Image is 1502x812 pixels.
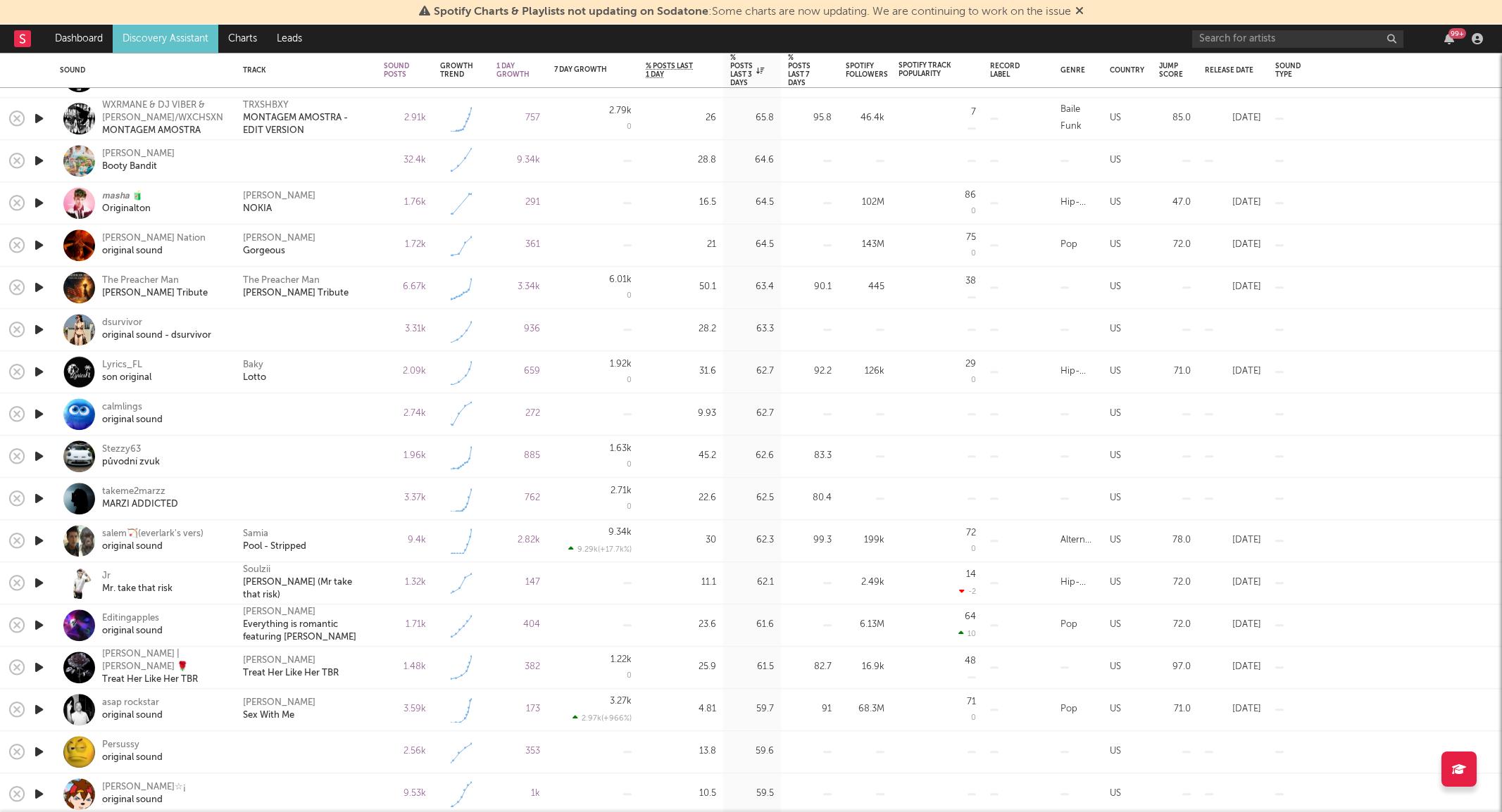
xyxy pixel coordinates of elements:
div: 9.34k [608,528,632,537]
div: 0 [627,377,632,385]
div: 78.0 [1159,533,1191,550]
div: 382 [496,659,540,676]
div: 7 Day Growth [554,65,611,74]
div: US [1110,617,1121,634]
div: 61.6 [730,617,774,634]
div: Baky [243,360,263,372]
div: 28.8 [646,153,716,170]
div: Track [243,66,363,75]
a: salem🏹(everlark's vers)original sound [102,528,204,554]
div: Sound Type [1275,62,1301,79]
div: US [1110,744,1121,761]
a: [PERSON_NAME] [243,191,315,203]
div: Jump Score [1159,62,1183,79]
div: 6.01k [609,275,632,284]
div: 48 [965,657,976,666]
a: [PERSON_NAME] [243,655,315,668]
div: 936 [496,322,540,338]
div: 65.8 [730,110,774,127]
div: [DATE] [1205,364,1261,381]
div: [DATE] [1205,702,1261,718]
div: 361 [496,237,540,254]
div: asap rockstar [102,697,163,710]
div: US [1110,279,1121,296]
div: 11.1 [646,575,716,592]
div: Sound [60,66,222,75]
a: JrMr. take that risk [102,571,173,596]
div: 90.1 [788,279,832,296]
div: 1.71k [384,617,426,634]
div: Spotify Followers [846,62,888,79]
div: original sound [102,710,163,723]
div: 291 [496,195,540,212]
div: [DATE] [1205,237,1261,254]
div: 71.0 [1159,702,1191,718]
a: [PERSON_NAME] | [PERSON_NAME] 🌹Treat Her Like Her TBR [102,649,225,687]
div: 1.48k [384,659,426,676]
div: 23.6 [646,617,716,634]
div: Pop [1060,237,1077,254]
div: Sound Posts [384,62,409,79]
div: 47.0 [1159,195,1191,212]
div: US [1110,153,1121,170]
div: Letter Home [243,77,296,89]
div: 28.2 [646,322,716,338]
div: The Preacher Man [102,275,208,288]
div: US [1110,406,1121,423]
div: 126k [846,364,884,381]
div: 1.32k [384,575,426,592]
div: 13.8 [646,744,716,761]
div: [DATE] [1205,533,1261,550]
div: 𝙢𝙖𝙨𝙝𝙖 🧃 [102,191,151,203]
div: MARZI ADDICTED [102,499,178,512]
div: 72.0 [1159,237,1191,254]
div: 63.3 [730,322,774,338]
div: [PERSON_NAME] (Mr take that risk) [243,577,370,602]
div: 61.5 [730,659,774,676]
div: Growth Trend [440,62,475,79]
div: 99 + [1448,28,1466,39]
div: 1k [496,786,540,803]
div: 404 [496,617,540,634]
a: Lyrics_FLson original [102,360,151,385]
div: calmlings [102,402,163,414]
div: 1.76k [384,195,426,212]
a: The Preacher Man [243,275,320,288]
div: 2.56k [384,744,426,761]
div: 1.72k [384,237,426,254]
div: 71 [967,697,976,706]
div: 0 [627,462,632,469]
a: Dashboard [45,25,113,53]
div: 16.9k [846,659,884,676]
div: původní zvuk [102,457,160,469]
a: asap rockstaroriginal sound [102,697,163,723]
a: [PERSON_NAME] Nationoriginal sound [102,233,206,258]
div: 72.0 [1159,617,1191,634]
div: 38 [965,277,976,286]
div: 10.5 [646,786,716,803]
div: Baile Funk [1060,102,1096,136]
a: The Preacher Man[PERSON_NAME] Tribute [102,275,208,300]
div: 2.74k [384,406,426,423]
div: 9.29k ( +17.7k % ) [568,545,632,554]
div: 25.9 [646,659,716,676]
div: 0 [627,673,632,680]
div: 59.7 [730,702,774,718]
div: 2.49k [846,575,884,592]
div: 64.6 [730,153,774,170]
div: Hip-Hop/Rap [1060,575,1096,592]
div: 31.6 [646,364,716,381]
div: 0 [971,250,976,258]
div: 45.2 [646,448,716,465]
div: Genre [1060,66,1085,75]
div: US [1110,322,1121,338]
div: 85.0 [1159,110,1191,127]
div: 32.4k [384,153,426,170]
div: Originalton [102,203,151,216]
div: original sound [102,794,186,807]
div: 22.6 [646,490,716,507]
div: original sound [102,246,206,258]
div: 0 [971,715,976,723]
div: 1.92k [610,360,632,369]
